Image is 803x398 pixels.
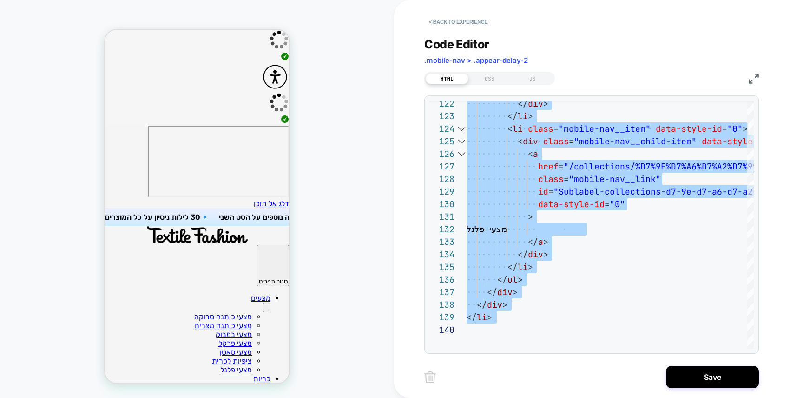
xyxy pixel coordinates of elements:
span: > [528,111,533,121]
span: > [543,236,548,247]
span: .mobile-nav > .appear-delay-2 [424,56,528,65]
span: מצעי פלנל [467,224,507,235]
span: = [569,136,574,147]
div: 138 [429,298,454,311]
span: class [538,174,564,184]
span: li [518,262,528,272]
span: סגור תפריט [154,248,183,255]
span: li [513,123,523,134]
span: = [564,174,569,184]
div: 135 [429,261,454,273]
img: delete [424,371,436,383]
span: div [523,136,538,147]
span: class [543,136,569,147]
span: > [528,211,533,222]
img: fullscreen [749,74,759,84]
img: Accessibility menu is on [176,85,184,94]
div: 123 [429,110,454,122]
div: 126 [429,148,454,160]
div: 132 [429,223,454,236]
span: > [543,249,548,260]
span: Code Editor [424,37,489,51]
div: JS [511,73,554,84]
span: </ [518,98,528,109]
span: "mobile-nav__item" [559,123,651,134]
span: < [528,148,533,159]
span: a [538,236,543,247]
span: id [538,186,548,197]
button: < Back to experience [424,14,492,29]
a: מצעים [146,264,165,273]
a: מצעי כותנה מצרית [89,291,147,300]
a: מצעי במבוק [111,300,147,309]
div: 129 [429,185,454,198]
div: 134 [429,248,454,261]
div: 136 [429,273,454,286]
div: 127 [429,160,454,173]
span: data-style-id [656,123,722,134]
a: דלג אל תוכן [149,169,184,178]
iframe: תפריט נגישות [43,96,184,168]
div: HTML [426,73,468,84]
span: </ [477,299,487,310]
span: div [528,249,543,260]
span: < [507,123,513,134]
span: < [518,136,523,147]
span: "0" [727,123,743,134]
a: כריות [148,344,165,353]
span: = [605,199,610,209]
span: li [477,312,487,323]
span: </ [528,236,538,247]
span: div [497,287,513,297]
a: מצעי סאטן [115,318,147,327]
div: 140 [429,324,454,336]
div: 122 [429,97,454,110]
span: > [528,262,533,272]
span: "mobile-nav__link" [569,174,661,184]
div: 128 [429,173,454,185]
div: CSS [468,73,511,84]
span: data-style-id [702,136,768,147]
img: Accessibility menu is on [176,22,184,31]
span: </ [507,111,518,121]
div: 125 [429,135,454,148]
span: " [564,161,569,172]
span: ul [507,274,518,285]
div: 124 [429,122,454,135]
span: </ [518,249,528,260]
span: = [553,123,559,134]
a: מצעי פרקל [113,309,147,318]
span: </ [497,274,507,285]
span: div [487,299,502,310]
div: 131 [429,210,454,223]
span: a [533,148,538,159]
span: = [559,161,564,172]
span: href [538,161,559,172]
button: סגור תפריט [152,215,184,256]
div: 137 [429,286,454,298]
a: ציפיות לכרית [107,327,147,336]
span: = [722,123,727,134]
span: </ [467,312,477,323]
div: 133 [429,236,454,248]
span: li [518,111,528,121]
span: "0" [610,199,625,209]
span: </ [507,262,518,272]
span: class [528,123,553,134]
div: 130 [429,198,454,210]
span: > [502,299,507,310]
span: > [487,312,492,323]
img: Spinner: Black decorative [164,63,184,83]
a: מצעי פלנל [115,336,147,344]
span: > [743,123,748,134]
div: 139 [429,311,454,324]
span: = [548,186,553,197]
span: div [528,98,543,109]
button: מצעים [158,273,165,283]
span: > [513,287,518,297]
button: Save [666,366,759,388]
span: </ [487,287,497,297]
span: > [543,98,548,109]
span: > [518,274,523,285]
span: data-style-id [538,199,605,209]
